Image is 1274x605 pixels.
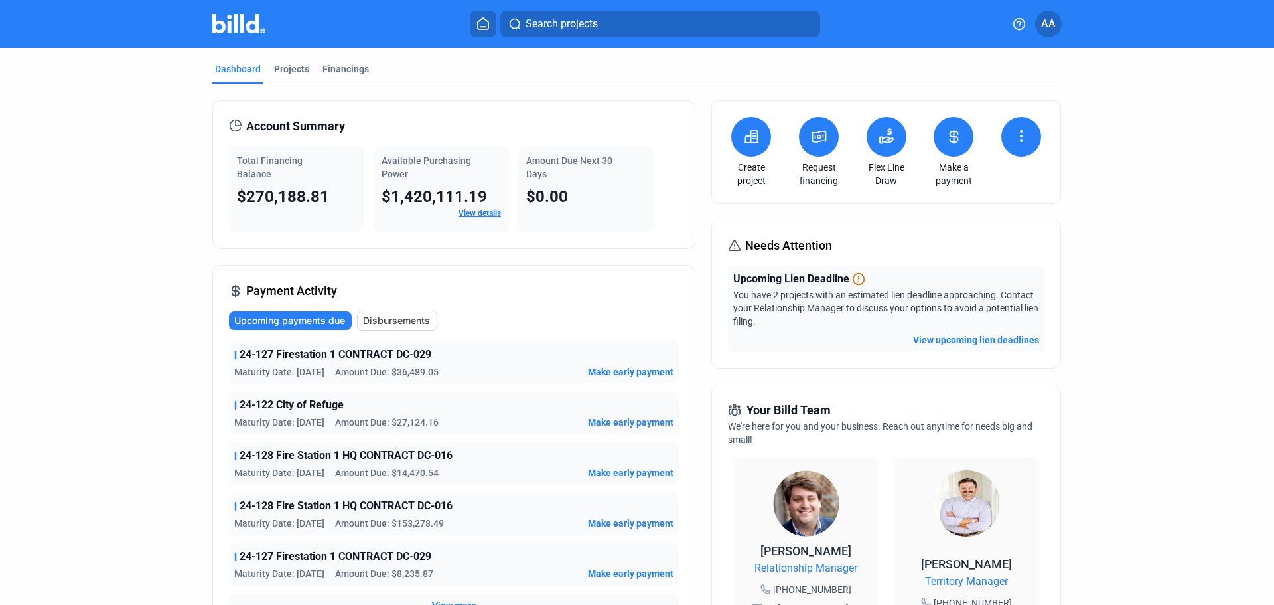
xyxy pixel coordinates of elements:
[274,62,309,76] div: Projects
[335,466,439,479] span: Amount Due: $14,470.54
[526,16,598,32] span: Search projects
[930,161,977,187] a: Make a payment
[322,62,369,76] div: Financings
[1035,11,1062,37] button: AA
[246,117,345,135] span: Account Summary
[459,209,501,218] a: View details
[1041,16,1056,32] span: AA
[234,466,324,479] span: Maturity Date: [DATE]
[234,517,324,530] span: Maturity Date: [DATE]
[733,271,849,287] span: Upcoming Lien Deadline
[237,155,303,179] span: Total Financing Balance
[913,333,1039,347] button: View upcoming lien deadlines
[934,470,1000,537] img: Territory Manager
[746,401,831,420] span: Your Billd Team
[588,567,673,580] button: Make early payment
[754,561,857,576] span: Relationship Manager
[760,544,851,558] span: [PERSON_NAME]
[357,311,437,331] button: Disbursements
[728,421,1032,445] span: We're here for you and your business. Reach out anytime for needs big and small!
[588,466,673,479] button: Make early payment
[588,365,673,379] button: Make early payment
[382,187,487,206] span: $1,420,111.19
[733,290,1038,327] span: You have 2 projects with an estimated lien deadline approaching. Contact your Relationship Manage...
[234,567,324,580] span: Maturity Date: [DATE]
[500,11,820,37] button: Search projects
[234,314,345,327] span: Upcoming payments due
[234,416,324,429] span: Maturity Date: [DATE]
[921,557,1012,571] span: [PERSON_NAME]
[335,517,444,530] span: Amount Due: $153,278.49
[925,574,1008,590] span: Territory Manager
[240,498,453,514] span: 24-128 Fire Station 1 HQ CONTRACT DC-016
[212,14,265,33] img: Billd Company Logo
[745,236,832,255] span: Needs Attention
[863,161,910,187] a: Flex Line Draw
[240,397,344,413] span: 24-122 City of Refuge
[215,62,261,76] div: Dashboard
[728,161,774,187] a: Create project
[588,416,673,429] button: Make early payment
[240,347,431,363] span: 24-127 Firestation 1 CONTRACT DC-029
[234,365,324,379] span: Maturity Date: [DATE]
[382,155,471,179] span: Available Purchasing Power
[796,161,842,187] a: Request financing
[588,517,673,530] button: Make early payment
[335,365,439,379] span: Amount Due: $36,489.05
[526,155,612,179] span: Amount Due Next 30 Days
[335,567,433,580] span: Amount Due: $8,235.87
[229,311,352,330] button: Upcoming payments due
[526,187,568,206] span: $0.00
[335,416,439,429] span: Amount Due: $27,124.16
[246,282,337,300] span: Payment Activity
[773,583,851,596] span: [PHONE_NUMBER]
[363,314,430,327] span: Disbursements
[237,187,329,206] span: $270,188.81
[240,549,431,564] span: 24-127 Firestation 1 CONTRACT DC-029
[240,448,453,464] span: 24-128 Fire Station 1 HQ CONTRACT DC-016
[773,470,839,537] img: Relationship Manager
